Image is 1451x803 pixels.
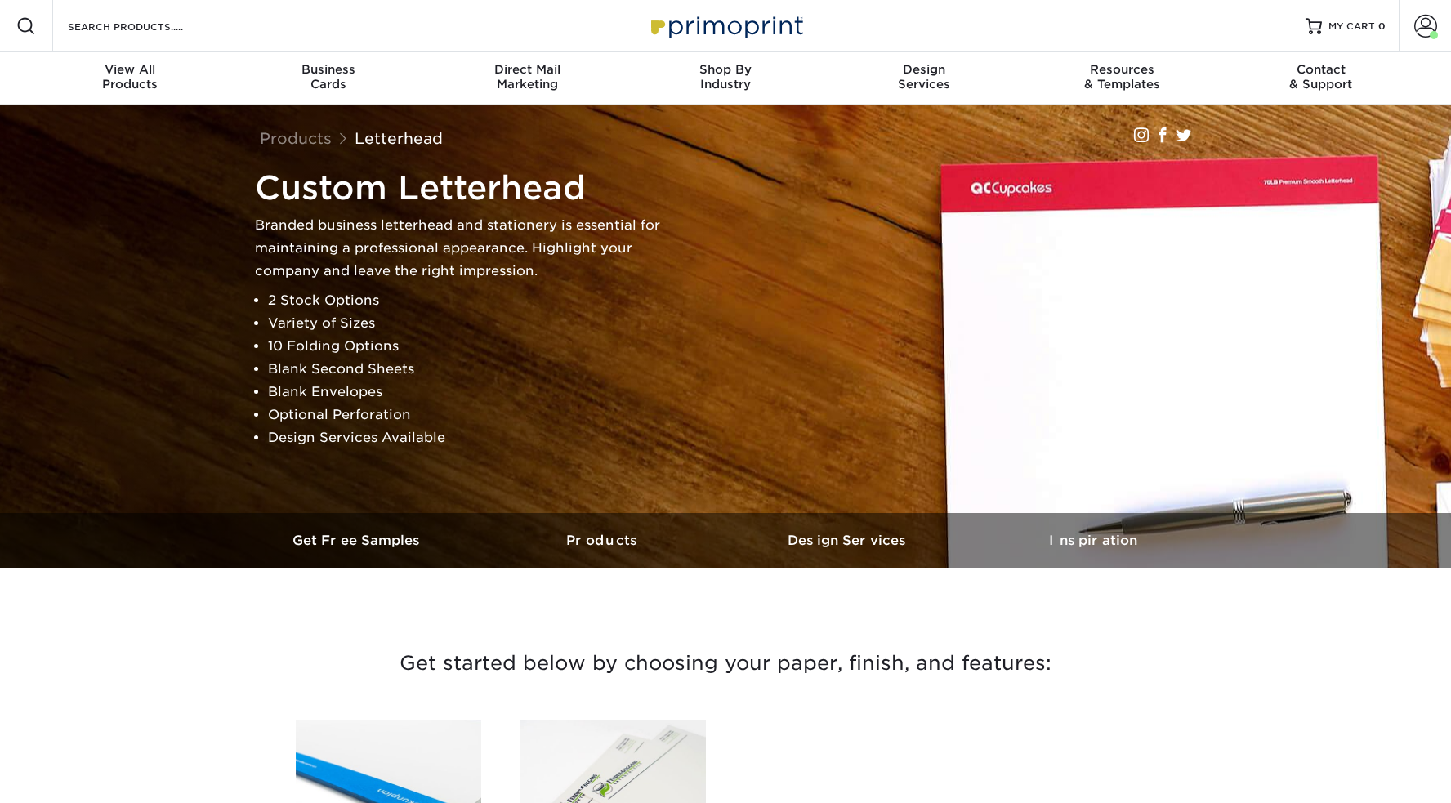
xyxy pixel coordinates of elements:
[824,62,1023,77] span: Design
[1221,62,1420,77] span: Contact
[268,381,663,404] li: Blank Envelopes
[248,627,1203,700] h3: Get started below by choosing your paper, finish, and features:
[971,533,1216,548] h3: Inspiration
[230,52,428,105] a: BusinessCards
[627,62,825,91] div: Industry
[31,62,230,91] div: Products
[725,513,971,568] a: Design Services
[255,214,663,283] p: Branded business letterhead and stationery is essential for maintaining a professional appearance...
[824,52,1023,105] a: DesignServices
[268,289,663,312] li: 2 Stock Options
[1378,20,1386,32] span: 0
[268,426,663,449] li: Design Services Available
[268,358,663,381] li: Blank Second Sheets
[627,62,825,77] span: Shop By
[644,8,807,43] img: Primoprint
[1023,52,1221,105] a: Resources& Templates
[1023,62,1221,77] span: Resources
[725,533,971,548] h3: Design Services
[480,533,725,548] h3: Products
[428,62,627,77] span: Direct Mail
[31,62,230,77] span: View All
[235,513,480,568] a: Get Free Samples
[268,335,663,358] li: 10 Folding Options
[1221,52,1420,105] a: Contact& Support
[428,62,627,91] div: Marketing
[355,129,443,147] a: Letterhead
[1221,62,1420,91] div: & Support
[268,312,663,335] li: Variety of Sizes
[824,62,1023,91] div: Services
[268,404,663,426] li: Optional Perforation
[31,52,230,105] a: View AllProducts
[1328,20,1375,33] span: MY CART
[260,129,332,147] a: Products
[230,62,428,91] div: Cards
[255,168,663,207] h1: Custom Letterhead
[230,62,428,77] span: Business
[428,52,627,105] a: Direct MailMarketing
[480,513,725,568] a: Products
[235,533,480,548] h3: Get Free Samples
[627,52,825,105] a: Shop ByIndustry
[1023,62,1221,91] div: & Templates
[66,16,225,36] input: SEARCH PRODUCTS.....
[971,513,1216,568] a: Inspiration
